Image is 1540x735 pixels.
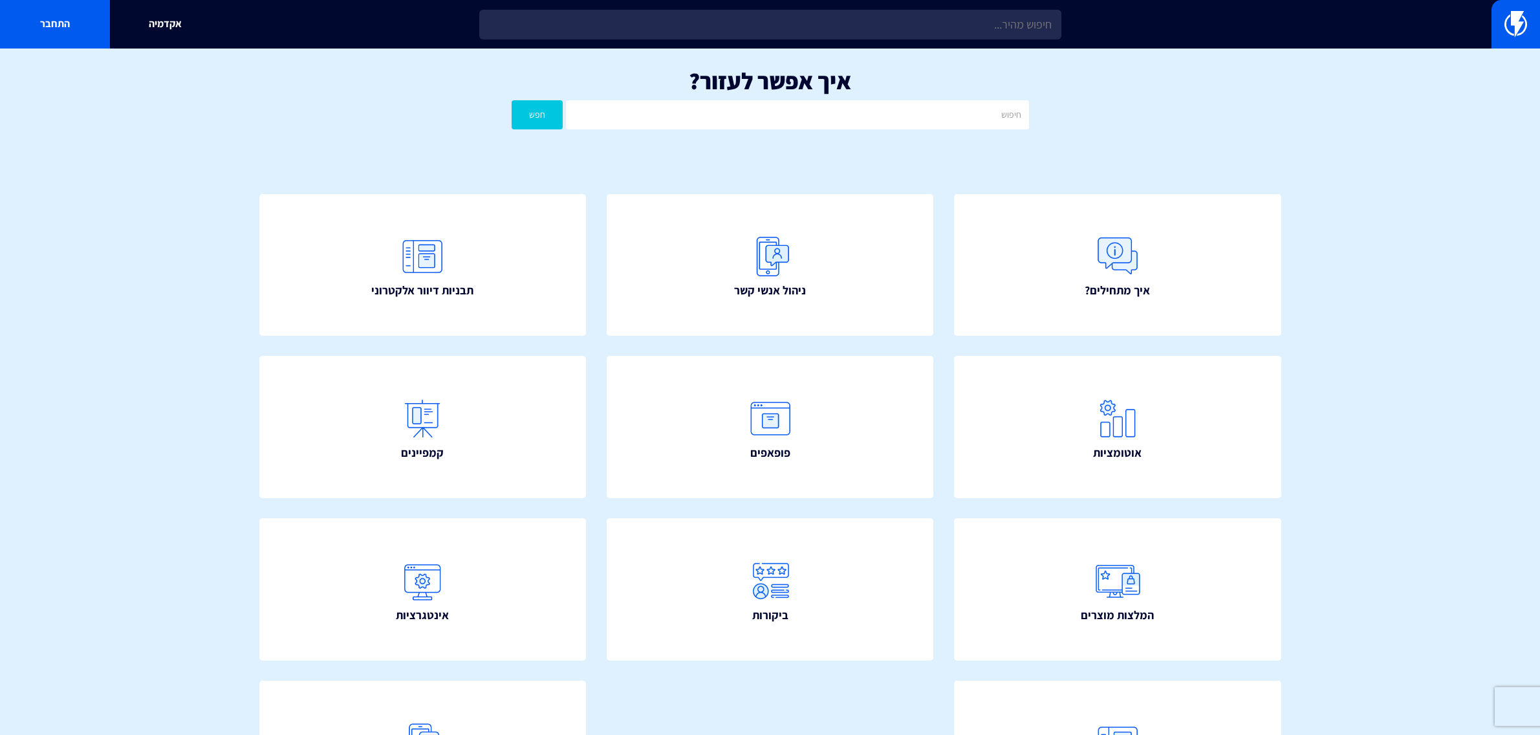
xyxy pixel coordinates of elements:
span: תבניות דיוור אלקטרוני [371,282,473,299]
a: ניהול אנשי קשר [607,194,934,336]
span: ביקורות [752,607,788,624]
a: איך מתחילים? [954,194,1281,336]
span: אינטגרציות [396,607,449,624]
a: פופאפים [607,356,934,498]
button: חפש [512,100,563,129]
a: תבניות דיוור אלקטרוני [259,194,587,336]
a: קמפיינים [259,356,587,498]
span: ניהול אנשי קשר [734,282,806,299]
h1: איך אפשר לעזור? [19,68,1521,94]
span: אוטומציות [1093,444,1142,461]
input: חיפוש מהיר... [479,10,1061,39]
span: המלצות מוצרים [1081,607,1154,624]
span: קמפיינים [401,444,444,461]
a: המלצות מוצרים [954,518,1281,660]
a: אוטומציות [954,356,1281,498]
a: אינטגרציות [259,518,587,660]
span: פופאפים [750,444,790,461]
input: חיפוש [566,100,1028,129]
a: ביקורות [607,518,934,660]
span: איך מתחילים? [1085,282,1150,299]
